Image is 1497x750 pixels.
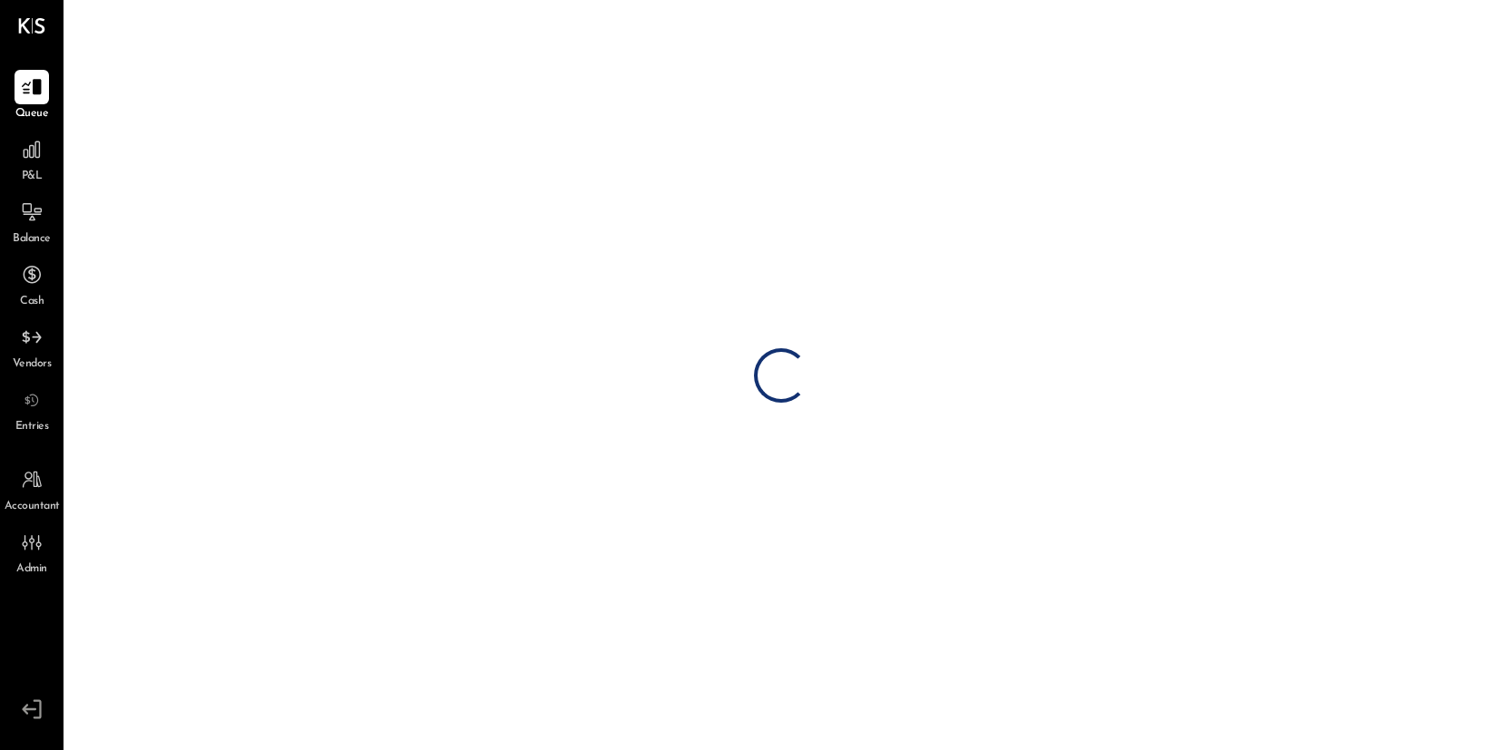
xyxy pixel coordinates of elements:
a: P&L [1,132,63,185]
span: Cash [20,294,44,310]
a: Vendors [1,320,63,373]
a: Admin [1,525,63,578]
a: Accountant [1,463,63,515]
a: Queue [1,70,63,122]
span: Vendors [13,356,52,373]
span: Queue [15,106,49,122]
span: P&L [22,169,43,185]
a: Balance [1,195,63,248]
span: Admin [16,561,47,578]
a: Cash [1,258,63,310]
span: Accountant [5,499,60,515]
span: Entries [15,419,49,435]
a: Entries [1,383,63,435]
span: Balance [13,231,51,248]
